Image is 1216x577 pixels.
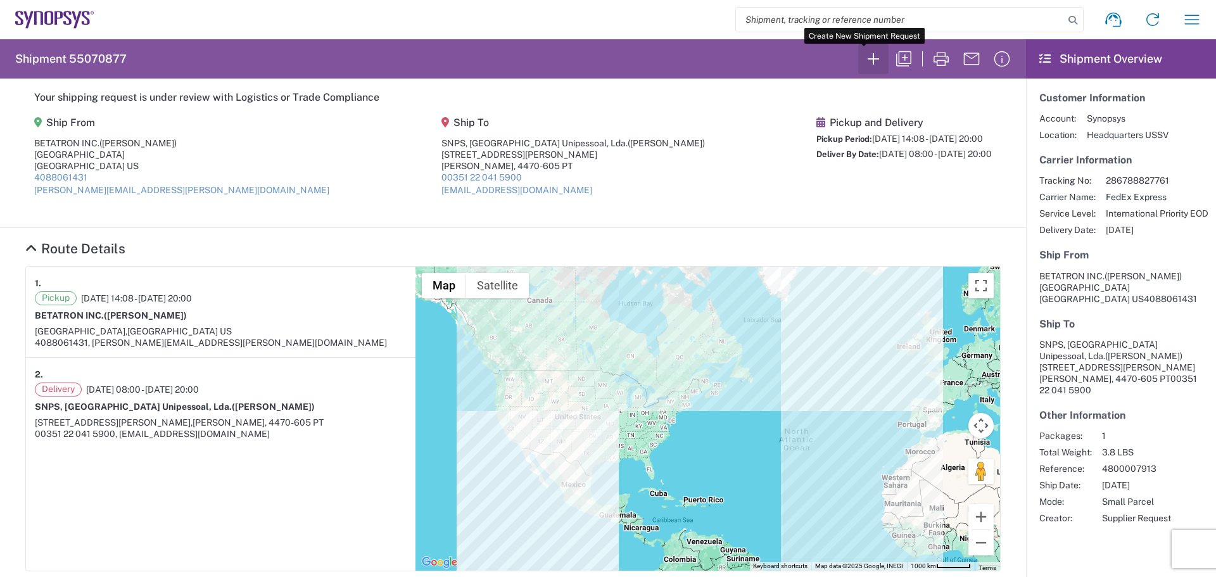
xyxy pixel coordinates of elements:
[81,293,192,304] span: [DATE] 14:08 - [DATE] 20:00
[104,310,187,320] span: ([PERSON_NAME])
[1102,512,1171,524] span: Supplier Request
[25,241,125,257] a: Hide Details
[1039,447,1092,458] span: Total Weight:
[816,134,872,144] span: Pickup Period:
[34,91,992,103] h5: Your shipping request is under review with Logistics or Trade Compliance
[968,504,994,529] button: Zoom in
[1039,496,1092,507] span: Mode:
[1039,92,1203,104] h5: Customer Information
[15,51,127,67] h2: Shipment 55070877
[441,117,705,129] h5: Ship To
[1039,339,1203,396] address: [PERSON_NAME], 4470-605 PT
[1039,374,1197,395] span: 00351 22 041 5900
[968,413,994,438] button: Map camera controls
[1039,339,1195,372] span: SNPS, [GEOGRAPHIC_DATA] Unipessoal, Lda. [STREET_ADDRESS][PERSON_NAME]
[816,149,879,159] span: Deliver By Date:
[1106,208,1208,219] span: International Priority EOD
[34,117,329,129] h5: Ship From
[1105,271,1182,281] span: ([PERSON_NAME])
[86,384,199,395] span: [DATE] 08:00 - [DATE] 20:00
[419,554,460,571] img: Google
[1039,409,1203,421] h5: Other Information
[35,276,41,291] strong: 1.
[1039,129,1077,141] span: Location:
[1039,463,1092,474] span: Reference:
[1039,271,1105,281] span: BETATRON INC.
[441,172,522,182] a: 00351 22 041 5900
[1039,318,1203,330] h5: Ship To
[1039,224,1096,236] span: Delivery Date:
[1102,479,1171,491] span: [DATE]
[968,459,994,484] button: Drag Pegman onto the map to open Street View
[232,402,315,412] span: ([PERSON_NAME])
[1039,113,1077,124] span: Account:
[35,417,193,428] span: [STREET_ADDRESS][PERSON_NAME],
[35,291,77,305] span: Pickup
[879,149,992,159] span: [DATE] 08:00 - [DATE] 20:00
[34,160,329,172] div: [GEOGRAPHIC_DATA] US
[34,149,329,160] div: [GEOGRAPHIC_DATA]
[35,326,127,336] span: [GEOGRAPHIC_DATA],
[628,138,705,148] span: ([PERSON_NAME])
[99,138,177,148] span: ([PERSON_NAME])
[1039,430,1092,441] span: Packages:
[1039,282,1130,293] span: [GEOGRAPHIC_DATA]
[1144,294,1197,304] span: 4088061431
[1106,175,1208,186] span: 286788827761
[441,160,705,172] div: [PERSON_NAME], 4470-605 PT
[34,137,329,149] div: BETATRON INC.
[816,117,992,129] h5: Pickup and Delivery
[35,337,407,348] div: 4088061431, [PERSON_NAME][EMAIL_ADDRESS][PERSON_NAME][DOMAIN_NAME]
[35,383,82,396] span: Delivery
[968,273,994,298] button: Toggle fullscreen view
[968,530,994,555] button: Zoom out
[35,310,187,320] strong: BETATRON INC.
[1039,191,1096,203] span: Carrier Name:
[419,554,460,571] a: Open this area in Google Maps (opens a new window)
[1039,175,1096,186] span: Tracking No:
[35,367,43,383] strong: 2.
[193,417,324,428] span: [PERSON_NAME], 4470-605 PT
[1039,512,1092,524] span: Creator:
[35,428,407,440] div: 00351 22 041 5900, [EMAIL_ADDRESS][DOMAIN_NAME]
[1039,208,1096,219] span: Service Level:
[753,562,807,571] button: Keyboard shortcuts
[34,172,87,182] a: 4088061431
[978,564,996,571] a: Terms
[1039,479,1092,491] span: Ship Date:
[1039,270,1203,305] address: [GEOGRAPHIC_DATA] US
[1102,463,1171,474] span: 4800007913
[441,137,705,149] div: SNPS, [GEOGRAPHIC_DATA] Unipessoal, Lda.
[441,185,592,195] a: [EMAIL_ADDRESS][DOMAIN_NAME]
[1039,154,1203,166] h5: Carrier Information
[441,149,705,160] div: [STREET_ADDRESS][PERSON_NAME]
[1087,129,1168,141] span: Headquarters USSV
[1102,430,1171,441] span: 1
[872,134,983,144] span: [DATE] 14:08 - [DATE] 20:00
[127,326,232,336] span: [GEOGRAPHIC_DATA] US
[35,402,315,412] strong: SNPS, [GEOGRAPHIC_DATA] Unipessoal, Lda.
[815,562,903,569] span: Map data ©2025 Google, INEGI
[422,273,466,298] button: Show street map
[1106,224,1208,236] span: [DATE]
[1102,447,1171,458] span: 3.8 LBS
[1105,351,1182,361] span: ([PERSON_NAME])
[911,562,936,569] span: 1000 km
[1039,249,1203,261] h5: Ship From
[907,562,975,571] button: Map Scale: 1000 km per 51 pixels
[34,185,329,195] a: [PERSON_NAME][EMAIL_ADDRESS][PERSON_NAME][DOMAIN_NAME]
[1026,39,1216,79] header: Shipment Overview
[1106,191,1208,203] span: FedEx Express
[736,8,1064,32] input: Shipment, tracking or reference number
[466,273,529,298] button: Show satellite imagery
[1087,113,1168,124] span: Synopsys
[1102,496,1171,507] span: Small Parcel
